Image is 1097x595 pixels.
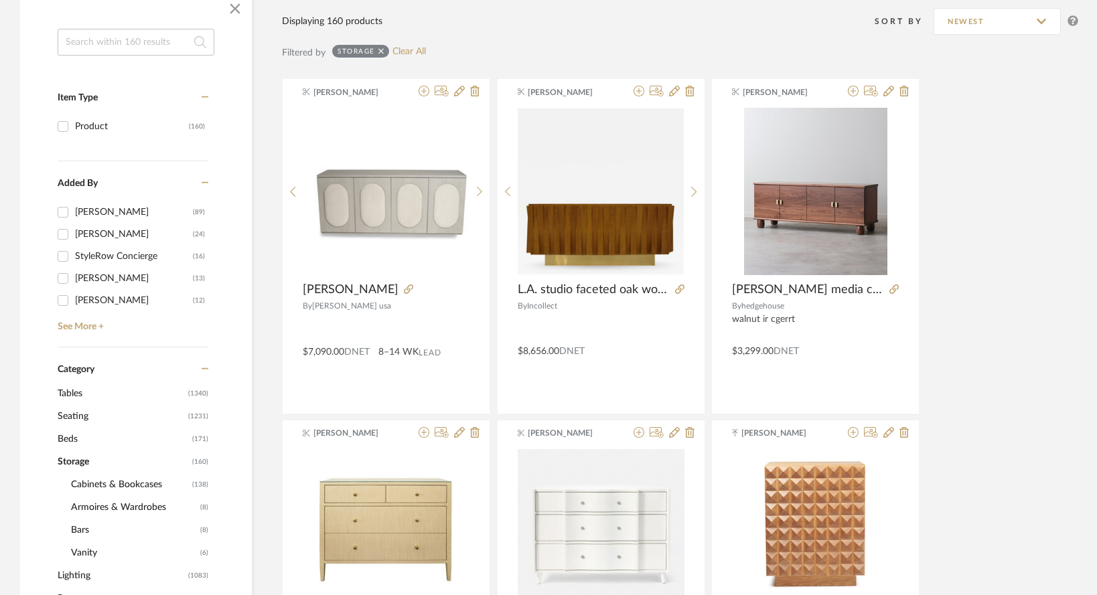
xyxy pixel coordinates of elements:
[75,116,189,137] div: Product
[75,224,193,245] div: [PERSON_NAME]
[58,564,185,587] span: Lighting
[741,427,826,439] span: [PERSON_NAME]
[58,364,94,375] span: Category
[743,86,827,98] span: [PERSON_NAME]
[303,347,344,357] span: $7,090.00
[200,497,208,518] span: (8)
[189,116,205,137] div: (160)
[528,86,612,98] span: [PERSON_NAME]
[528,427,612,439] span: [PERSON_NAME]
[559,347,585,356] span: DNET
[193,201,205,223] div: (89)
[303,135,469,248] img: franz
[58,179,98,188] span: Added By
[392,46,426,58] a: Clear All
[344,347,370,357] span: DNET
[193,246,205,267] div: (16)
[71,496,197,519] span: Armoires & Wardrobes
[192,474,208,495] span: (138)
[875,15,934,28] div: Sort By
[732,347,774,356] span: $3,299.00
[54,311,208,333] a: See More +
[58,382,185,405] span: Tables
[58,29,214,56] input: Search within 160 results
[188,383,208,404] span: (1340)
[518,108,684,274] img: L.A. studio faceted oak wood sideboard
[75,268,193,289] div: [PERSON_NAME]
[200,519,208,541] span: (8)
[75,201,193,223] div: [PERSON_NAME]
[313,86,398,98] span: [PERSON_NAME]
[71,541,197,564] span: Vanity
[193,268,205,289] div: (13)
[282,14,382,29] div: Displaying 160 products
[200,542,208,564] span: (6)
[71,473,189,496] span: Cabinets & Bookcases
[188,565,208,586] span: (1083)
[518,302,527,310] span: By
[732,282,884,297] span: [PERSON_NAME] media cabinet
[303,302,312,310] span: By
[188,406,208,427] span: (1231)
[71,519,197,541] span: Bars
[419,348,441,357] span: Lead
[338,47,375,56] div: Storage
[193,290,205,311] div: (12)
[774,347,799,356] span: DNET
[518,347,559,356] span: $8,656.00
[741,302,784,310] span: hedgehouse
[58,428,189,450] span: Beds
[75,290,193,311] div: [PERSON_NAME]
[732,314,899,337] div: walnut ir cgerrt
[282,46,325,60] div: Filtered by
[303,282,398,297] span: [PERSON_NAME]
[313,427,398,439] span: [PERSON_NAME]
[58,450,189,473] span: Storage
[527,302,557,310] span: Incollect
[58,93,98,102] span: Item Type
[75,246,193,267] div: StyleRow Concierge
[312,302,391,310] span: [PERSON_NAME] usa
[58,405,185,428] span: Seating
[732,302,741,310] span: By
[193,224,205,245] div: (24)
[518,282,670,297] span: L.A. studio faceted oak wood sideboard
[192,451,208,473] span: (160)
[192,428,208,450] span: (171)
[378,345,419,359] span: 8–14 WK
[744,108,887,275] img: marie media cabinet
